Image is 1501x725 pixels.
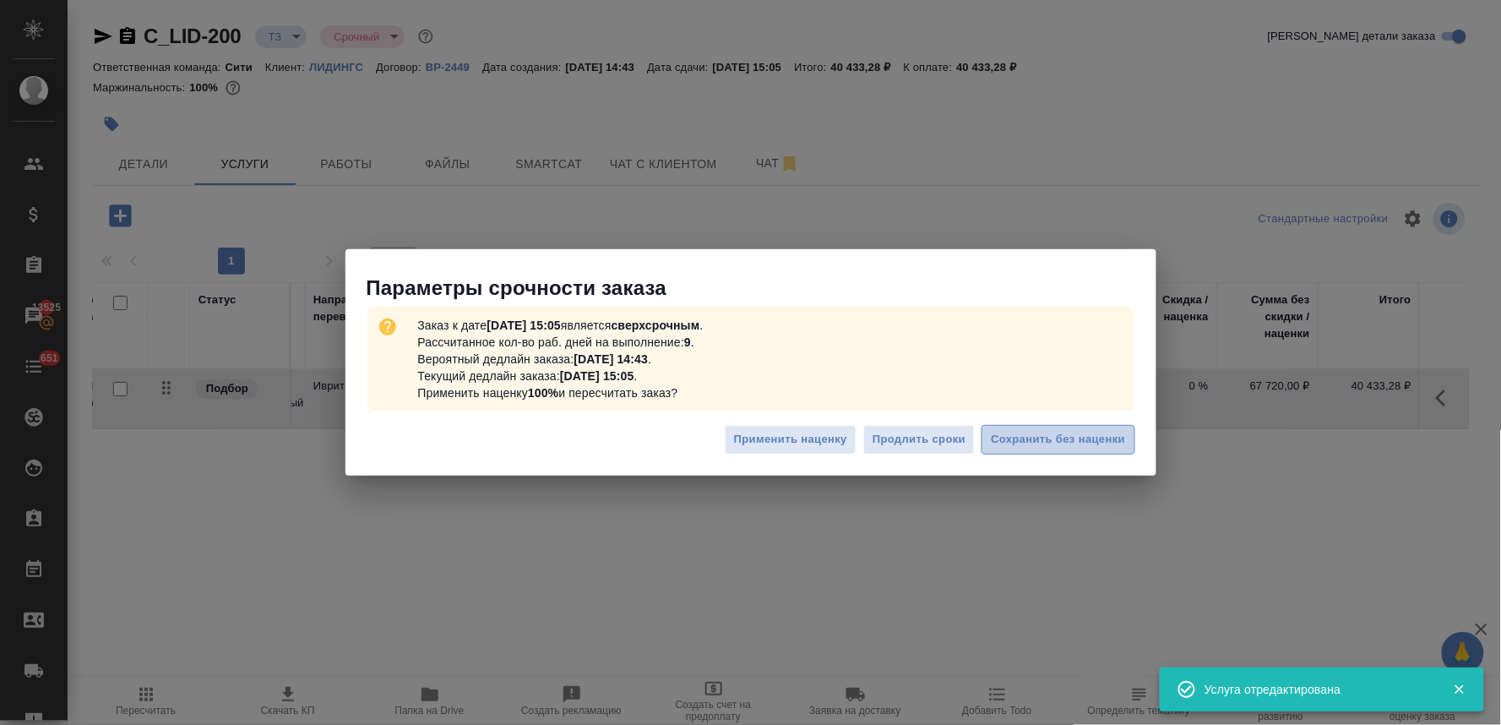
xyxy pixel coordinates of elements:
[411,310,710,408] p: Заказ к дате является . Рассчитанное кол-во раб. дней на выполнение: . Вероятный дедлайн заказа: ...
[574,352,649,366] b: [DATE] 14:43
[612,319,700,332] b: сверхсрочным
[684,335,691,349] b: 9
[1205,681,1428,698] div: Услуга отредактирована
[1442,682,1477,697] button: Закрыть
[367,275,1156,302] p: Параметры срочности заказа
[982,425,1134,455] button: Сохранить без наценки
[725,425,857,455] button: Применить наценку
[560,369,634,383] b: [DATE] 15:05
[863,425,975,455] button: Продлить сроки
[487,319,561,332] b: [DATE] 15:05
[528,386,558,400] b: 100%
[734,430,847,450] span: Применить наценку
[873,430,965,450] span: Продлить сроки
[991,430,1125,450] span: Сохранить без наценки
